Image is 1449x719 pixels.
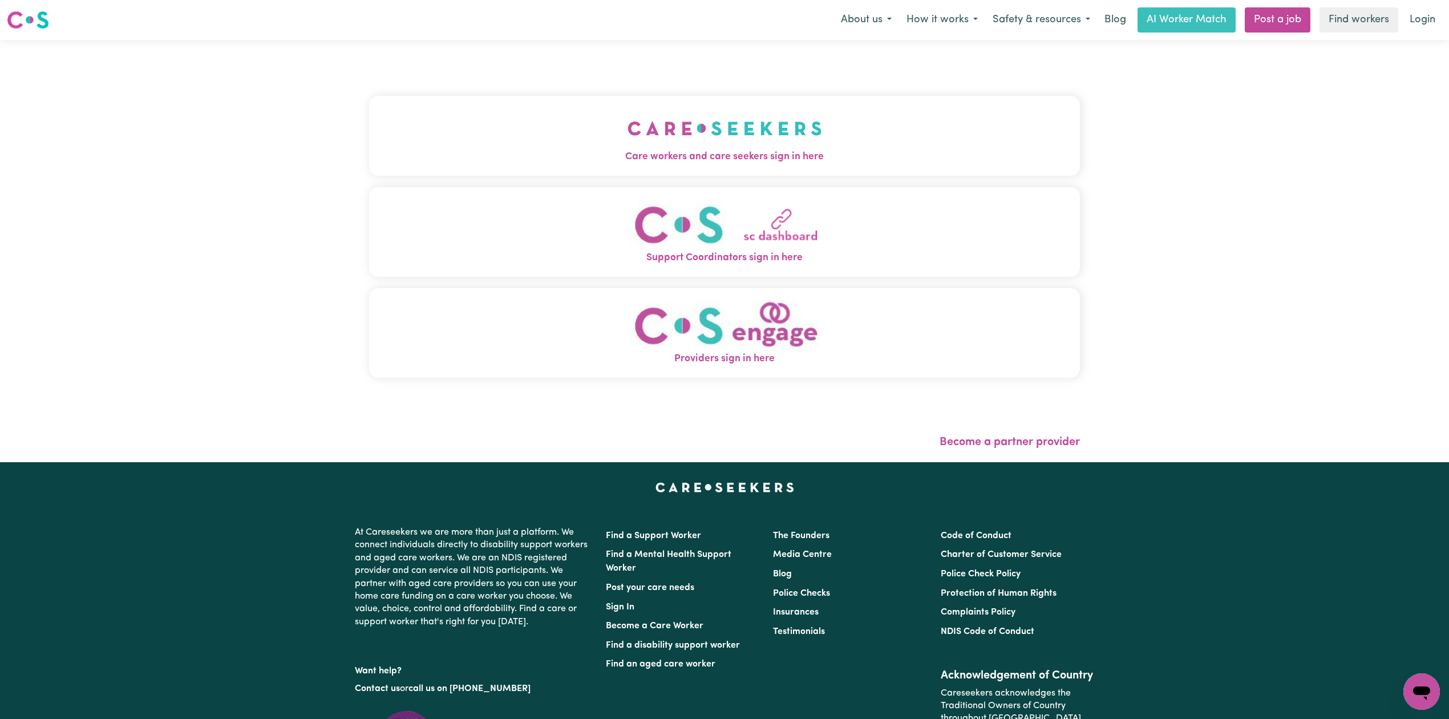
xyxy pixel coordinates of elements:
a: Sign In [606,603,634,612]
button: Support Coordinators sign in here [369,187,1080,277]
a: Protection of Human Rights [941,589,1057,598]
iframe: Button to launch messaging window [1403,673,1440,710]
a: Testimonials [773,627,825,636]
a: Blog [773,569,792,579]
a: call us on [PHONE_NUMBER] [408,684,531,693]
a: The Founders [773,531,829,540]
p: Want help? [355,660,592,677]
a: Contact us [355,684,400,693]
a: Code of Conduct [941,531,1011,540]
a: Police Checks [773,589,830,598]
button: Safety & resources [985,8,1098,32]
span: Support Coordinators sign in here [369,251,1080,265]
a: Complaints Policy [941,608,1015,617]
a: Careseekers logo [7,7,49,33]
a: Police Check Policy [941,569,1021,579]
a: Find a Support Worker [606,531,701,540]
button: Care workers and care seekers sign in here [369,96,1080,176]
a: Find workers [1320,7,1398,33]
a: Media Centre [773,550,832,559]
a: Login [1403,7,1442,33]
a: Charter of Customer Service [941,550,1062,559]
a: Insurances [773,608,819,617]
button: Providers sign in here [369,288,1080,378]
a: Become a partner provider [940,437,1080,448]
a: Find a Mental Health Support Worker [606,550,731,573]
a: Post a job [1245,7,1310,33]
h2: Acknowledgement of Country [941,669,1094,682]
p: At Careseekers we are more than just a platform. We connect individuals directly to disability su... [355,522,592,633]
img: Careseekers logo [7,10,49,30]
a: Post your care needs [606,583,694,592]
a: Careseekers home page [655,483,794,492]
p: or [355,678,592,700]
button: About us [833,8,899,32]
button: How it works [899,8,985,32]
a: Become a Care Worker [606,621,703,631]
a: AI Worker Match [1138,7,1236,33]
a: Find an aged care worker [606,660,715,669]
a: NDIS Code of Conduct [941,627,1034,636]
a: Blog [1098,7,1133,33]
span: Care workers and care seekers sign in here [369,150,1080,164]
span: Providers sign in here [369,352,1080,366]
a: Find a disability support worker [606,641,740,650]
